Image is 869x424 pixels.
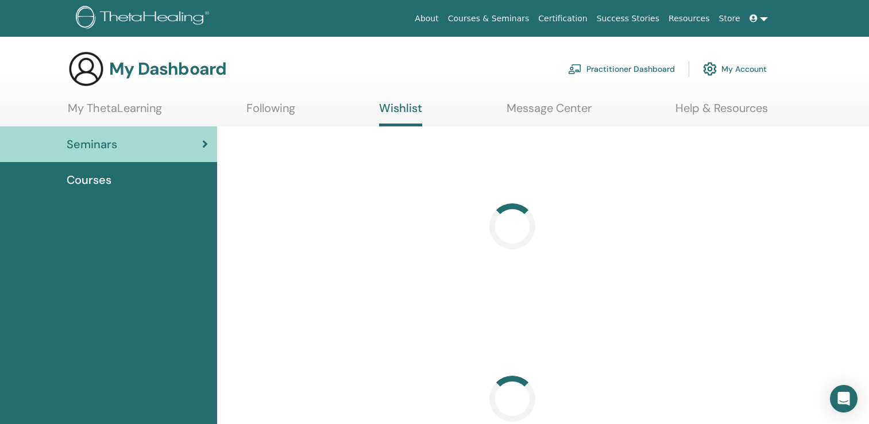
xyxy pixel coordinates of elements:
div: Open Intercom Messenger [830,385,858,413]
a: Store [714,8,745,29]
a: My ThetaLearning [68,101,162,124]
a: Certification [534,8,592,29]
a: Resources [664,8,714,29]
a: Message Center [507,101,592,124]
img: generic-user-icon.jpg [68,51,105,87]
img: logo.png [76,6,213,32]
a: My Account [703,56,767,82]
a: Wishlist [379,101,422,126]
a: Success Stories [592,8,664,29]
img: cog.svg [703,59,717,79]
a: Practitioner Dashboard [568,56,675,82]
h3: My Dashboard [109,59,226,79]
img: chalkboard-teacher.svg [568,64,582,74]
a: Following [246,101,295,124]
a: About [410,8,443,29]
a: Courses & Seminars [443,8,534,29]
span: Seminars [67,136,117,153]
span: Courses [67,171,111,188]
a: Help & Resources [675,101,768,124]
